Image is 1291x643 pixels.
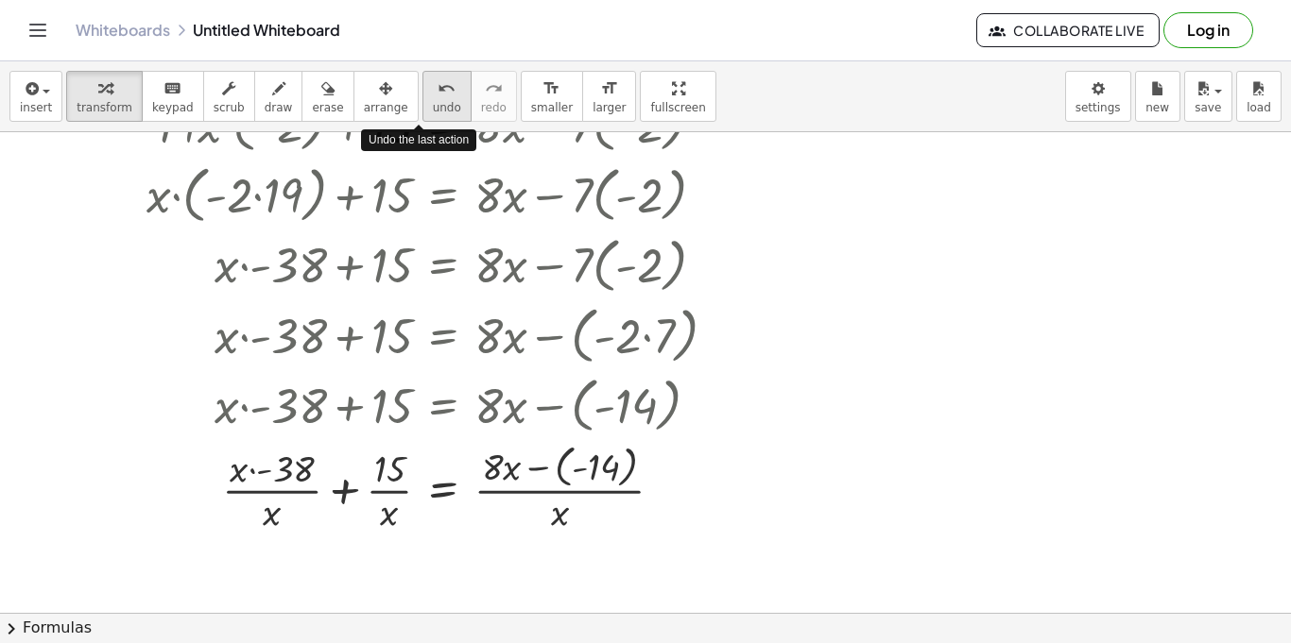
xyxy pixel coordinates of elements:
[353,71,419,122] button: arrange
[1195,101,1221,114] span: save
[301,71,353,122] button: erase
[152,101,194,114] span: keypad
[20,101,52,114] span: insert
[650,101,705,114] span: fullscreen
[164,77,181,100] i: keyboard
[438,77,456,100] i: undo
[1145,101,1169,114] span: new
[582,71,636,122] button: format_sizelarger
[1135,71,1180,122] button: new
[142,71,204,122] button: keyboardkeypad
[364,101,408,114] span: arrange
[481,101,507,114] span: redo
[1184,71,1232,122] button: save
[214,101,245,114] span: scrub
[531,101,573,114] span: smaller
[66,71,143,122] button: transform
[521,71,583,122] button: format_sizesmaller
[9,71,62,122] button: insert
[23,15,53,45] button: Toggle navigation
[542,77,560,100] i: format_size
[203,71,255,122] button: scrub
[77,101,132,114] span: transform
[1247,101,1271,114] span: load
[1076,101,1121,114] span: settings
[485,77,503,100] i: redo
[422,71,472,122] button: undoundo
[254,71,303,122] button: draw
[1236,71,1282,122] button: load
[976,13,1160,47] button: Collaborate Live
[361,129,476,151] div: Undo the last action
[471,71,517,122] button: redoredo
[1065,71,1131,122] button: settings
[640,71,715,122] button: fullscreen
[593,101,626,114] span: larger
[265,101,293,114] span: draw
[600,77,618,100] i: format_size
[433,101,461,114] span: undo
[76,21,170,40] a: Whiteboards
[992,22,1144,39] span: Collaborate Live
[1163,12,1253,48] button: Log in
[312,101,343,114] span: erase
